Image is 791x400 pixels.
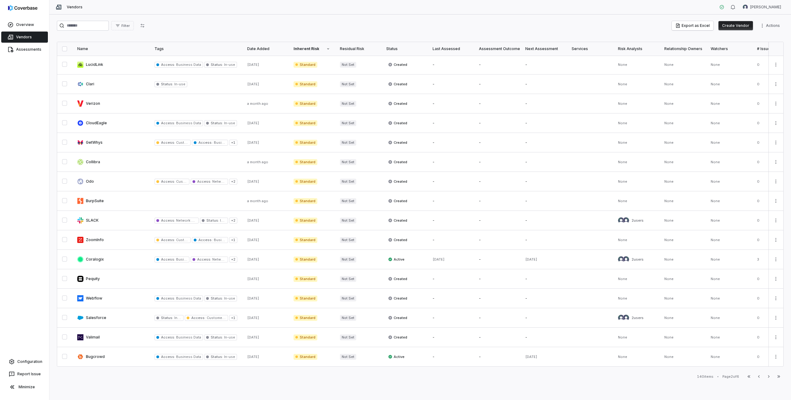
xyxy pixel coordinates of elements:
[161,316,173,320] span: Status :
[247,316,259,320] span: [DATE]
[161,140,175,145] span: Access :
[161,82,173,86] span: Status :
[474,250,520,269] td: -
[175,179,201,184] span: Customer Data
[206,316,232,320] span: Customer Data
[474,94,520,113] td: -
[520,211,567,230] td: -
[294,198,317,204] span: Standard
[433,46,469,51] div: Last Assessed
[161,218,175,223] span: Access :
[632,316,644,320] span: 2 users
[161,335,175,339] span: Access :
[623,256,629,262] img: Mike Phillips avatar
[2,368,47,380] button: Report Issue
[161,355,175,359] span: Access :
[388,198,407,203] span: Created
[247,62,259,67] span: [DATE]
[247,179,259,184] span: [DATE]
[175,140,201,145] span: Customer Data
[294,159,317,165] span: Standard
[229,315,237,321] span: + 1
[294,101,317,107] span: Standard
[111,21,134,30] button: Filter
[771,177,781,186] button: More actions
[388,218,407,223] span: Created
[247,199,268,203] span: a month ago
[247,296,259,300] span: [DATE]
[474,347,520,367] td: -
[247,140,259,145] span: [DATE]
[340,276,356,282] span: Not Set
[191,316,205,320] span: Access :
[77,46,145,51] div: Name
[750,5,781,10] span: [PERSON_NAME]
[428,74,474,94] td: -
[623,217,629,223] img: Mike Phillips avatar
[743,5,748,10] img: Mike Lewis avatar
[388,121,407,126] span: Created
[479,46,515,51] div: Assessment Outcome
[520,113,567,133] td: -
[520,269,567,289] td: -
[618,46,654,51] div: Risk Analysts
[520,289,567,308] td: -
[474,55,520,74] td: -
[198,140,213,145] span: Access :
[219,218,231,223] span: In-use
[67,5,82,10] span: Vendors
[428,347,474,367] td: -
[520,191,567,211] td: -
[433,257,445,262] span: [DATE]
[771,255,781,264] button: More actions
[771,60,781,69] button: More actions
[1,44,48,55] a: Assessments
[247,257,259,262] span: [DATE]
[520,230,567,250] td: -
[206,218,219,223] span: Status :
[2,381,47,393] button: Minimize
[294,46,330,51] div: Inherent Risk
[474,269,520,289] td: -
[294,315,317,321] span: Standard
[758,21,784,30] button: More actions
[771,352,781,361] button: More actions
[771,216,781,225] button: More actions
[340,198,356,204] span: Not Set
[340,218,356,223] span: Not Set
[428,191,474,211] td: -
[520,308,567,328] td: -
[229,257,237,262] span: + 2
[1,32,48,43] a: Vendors
[771,274,781,283] button: More actions
[632,257,644,262] span: 2 users
[474,230,520,250] td: -
[388,354,404,359] span: Active
[211,355,223,359] span: Status :
[340,62,356,68] span: Not Set
[388,335,407,340] span: Created
[340,179,356,185] span: Not Set
[428,152,474,172] td: -
[388,160,407,164] span: Created
[474,152,520,172] td: -
[211,62,223,67] span: Status :
[175,218,205,223] span: Network Access
[340,46,376,51] div: Residual Risk
[211,335,223,339] span: Status :
[428,172,474,191] td: -
[213,238,239,242] span: Business Data
[173,316,185,320] span: In-use
[697,374,713,379] div: 140 items
[340,296,356,301] span: Not Set
[1,19,48,30] a: Overview
[388,179,407,184] span: Created
[340,315,356,321] span: Not Set
[722,374,739,379] div: Page 2 of 6
[223,121,235,125] span: In-use
[388,276,407,281] span: Created
[340,140,356,146] span: Not Set
[154,46,237,51] div: Tags
[340,101,356,107] span: Not Set
[247,335,259,339] span: [DATE]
